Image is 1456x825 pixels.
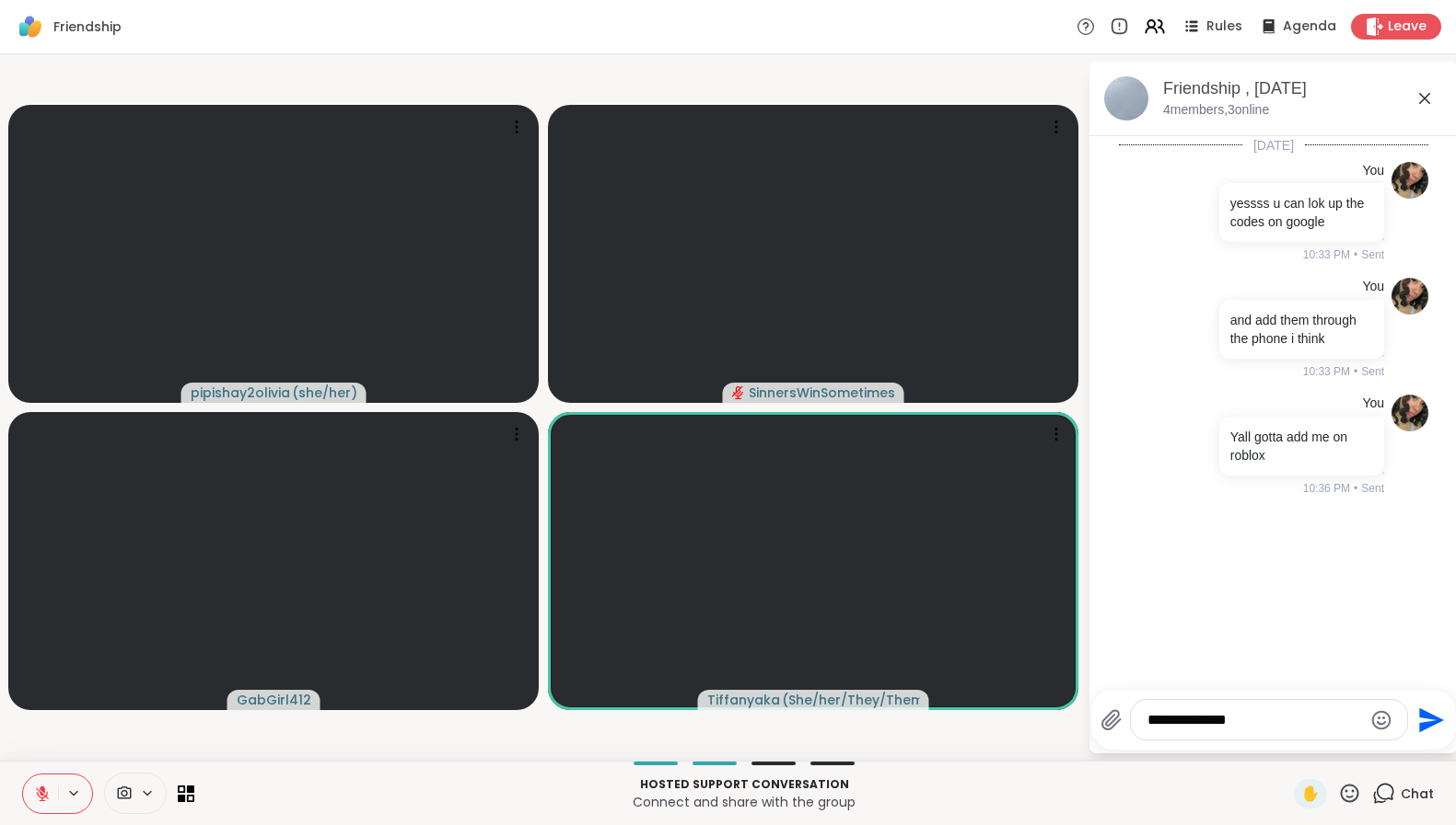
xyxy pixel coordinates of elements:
span: • [1354,480,1357,497]
p: Hosted support conversation [205,776,1283,793]
span: Sent [1361,480,1384,497]
span: Rules [1206,17,1242,36]
span: SinnersWinSometimes [749,384,895,402]
span: ( she/her ) [292,384,357,402]
p: Yall gotta add me on roblox [1230,428,1373,464]
span: 10:36 PM [1303,480,1350,497]
img: Friendship , Oct 14 [1104,76,1148,120]
textarea: Type your message [1147,711,1362,729]
span: • [1354,363,1357,380]
span: Agenda [1283,17,1336,36]
div: Friendship , [DATE] [1163,77,1443,100]
button: Send [1408,699,1450,740]
span: audio-muted [732,386,745,399]
span: ✋ [1301,783,1320,805]
h4: You [1362,162,1384,180]
h4: You [1362,395,1384,413]
h4: You [1362,278,1384,296]
p: 4 members, 3 online [1163,101,1269,120]
span: Leave [1388,17,1427,36]
button: Emoji picker [1370,709,1392,731]
img: https://sharewell-space-live.sfo3.digitaloceanspaces.com/user-generated/fc1326c7-8e70-475c-9e42-8... [1392,395,1428,431]
span: [DATE] [1242,136,1305,155]
p: yessss u can lok up the codes on google [1230,194,1373,231]
p: and add them through the phone i think [1230,311,1373,348]
span: GabGirl412 [237,691,311,709]
span: Friendship [53,17,122,36]
span: 10:33 PM [1303,246,1350,263]
span: Chat [1401,785,1434,803]
span: pipishay2olivia [191,384,290,402]
p: Connect and share with the group [205,793,1283,811]
span: Tiffanyaka [707,691,780,709]
span: • [1354,246,1357,263]
span: Sent [1361,363,1384,380]
span: Sent [1361,246,1384,263]
img: https://sharewell-space-live.sfo3.digitaloceanspaces.com/user-generated/fc1326c7-8e70-475c-9e42-8... [1392,162,1428,199]
span: ( She/her/They/Them ) [782,691,920,709]
img: https://sharewell-space-live.sfo3.digitaloceanspaces.com/user-generated/fc1326c7-8e70-475c-9e42-8... [1392,278,1428,315]
span: 10:33 PM [1303,363,1350,380]
img: ShareWell Logomark [15,11,46,42]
